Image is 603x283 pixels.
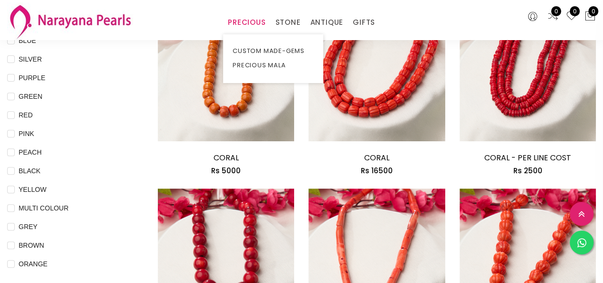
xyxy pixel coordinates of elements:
[353,15,375,30] a: GIFTS
[15,184,50,195] span: YELLOW
[15,128,38,139] span: PINK
[15,110,37,120] span: RED
[570,6,580,16] span: 0
[15,73,49,83] span: PURPLE
[513,166,542,176] span: Rs 2500
[15,54,46,64] span: SILVER
[547,10,559,23] a: 0
[566,10,577,23] a: 0
[233,44,314,58] a: CUSTOM MADE-GEMS
[310,15,343,30] a: ANTIQUE
[584,10,596,23] button: 0
[15,203,72,213] span: MULTI COLOUR
[275,15,300,30] a: STONE
[228,15,266,30] a: PRECIOUS
[15,240,48,251] span: BROWN
[588,6,598,16] span: 0
[551,6,561,16] span: 0
[364,152,389,163] a: CORAL
[15,147,45,157] span: PEACH
[15,91,46,102] span: GREEN
[15,259,51,269] span: ORANGE
[214,152,239,163] a: CORAL
[233,58,314,73] a: PRECIOUS MALA
[484,152,571,163] a: CORAL - PER LINE COST
[15,221,41,232] span: GREY
[15,166,44,176] span: BLACK
[211,166,241,176] span: Rs 5000
[15,35,40,46] span: BLUE
[361,166,393,176] span: Rs 16500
